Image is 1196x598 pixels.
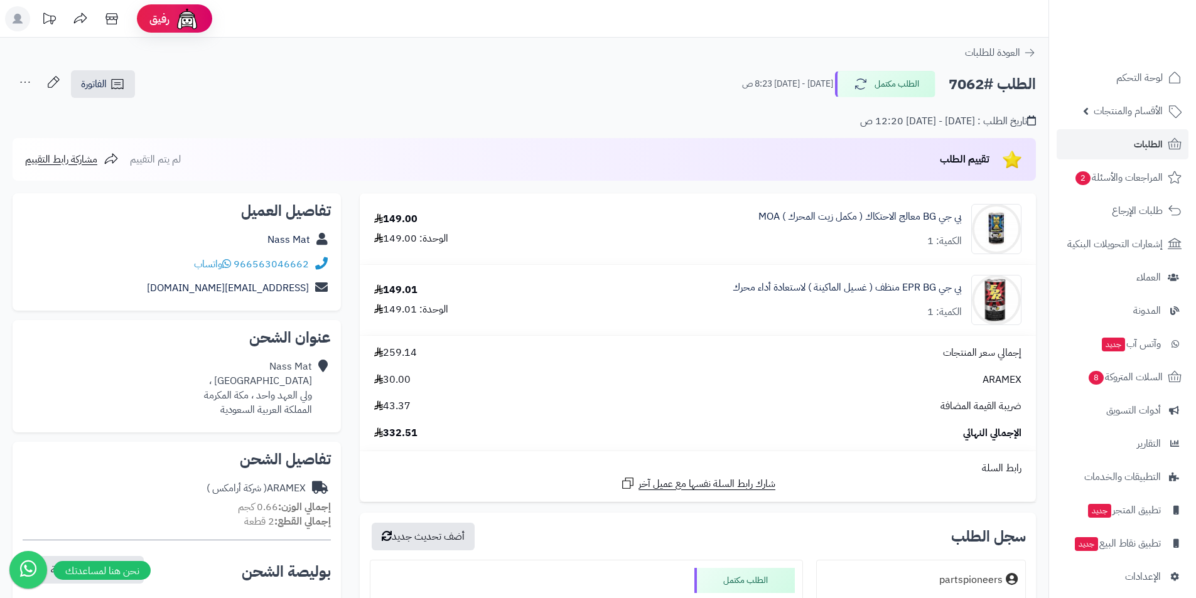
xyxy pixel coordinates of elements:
h3: سجل الطلب [951,529,1026,544]
a: بي جي EPR BG منظف ( غسيل الماكينة ) لاستعادة أداء محرك [733,280,962,295]
a: إشعارات التحويلات البنكية [1057,229,1188,259]
span: 259.14 [374,346,417,360]
span: 43.37 [374,399,411,414]
span: 332.51 [374,426,418,440]
a: [EMAIL_ADDRESS][DOMAIN_NAME] [147,280,309,296]
span: تطبيق نقاط البيع [1074,535,1161,552]
span: ( شركة أرامكس ) [207,481,267,496]
span: لوحة التحكم [1116,69,1163,87]
span: السلات المتروكة [1087,368,1163,386]
h2: الطلب #7062 [949,72,1036,97]
div: تاريخ الطلب : [DATE] - [DATE] 12:20 ص [860,114,1036,129]
a: واتساب [194,257,231,272]
a: تحديثات المنصة [33,6,65,35]
div: الوحدة: 149.00 [374,232,448,246]
span: الإجمالي النهائي [963,426,1021,440]
div: partspioneers [939,573,1003,587]
span: شارك رابط السلة نفسها مع عميل آخر [638,477,775,491]
small: 2 قطعة [244,514,331,529]
button: أضف تحديث جديد [372,523,475,550]
a: طلبات الإرجاع [1057,196,1188,226]
a: العودة للطلبات [965,45,1036,60]
span: التطبيقات والخدمات [1084,468,1161,486]
span: جديد [1075,537,1098,551]
a: شارك رابط السلة نفسها مع عميل آخر [620,476,775,491]
span: جديد [1102,338,1125,351]
img: MOA-90x90.jpeg [972,204,1021,254]
small: [DATE] - [DATE] 8:23 ص [742,78,833,90]
h2: تفاصيل الشحن [23,452,331,467]
a: Nass Mat [267,232,310,247]
span: أدوات التسويق [1106,402,1161,419]
div: 149.00 [374,212,418,227]
h2: بوليصة الشحن [242,564,331,579]
a: أدوات التسويق [1057,395,1188,425]
span: جديد [1088,504,1111,518]
span: المراجعات والأسئلة [1074,169,1163,186]
a: المراجعات والأسئلة2 [1057,163,1188,193]
a: تطبيق نقاط البيعجديد [1057,528,1188,558]
span: الطلبات [1134,136,1163,153]
button: نسخ رابط تتبع الشحنة [24,556,144,584]
span: ARAMEX [983,373,1021,387]
span: إجمالي سعر المنتجات [943,346,1021,360]
div: 149.01 [374,283,418,297]
a: الطلبات [1057,129,1188,159]
span: نسخ رابط تتبع الشحنة [51,562,134,577]
div: رابط السلة [365,461,1031,476]
img: epr%20109-90x90.jpg [972,275,1021,325]
span: ضريبة القيمة المضافة [940,399,1021,414]
button: الطلب مكتمل [835,71,935,97]
span: تقييم الطلب [940,152,989,167]
div: الوحدة: 149.01 [374,302,448,317]
div: ARAMEX [207,481,306,496]
div: Nass Mat [GEOGRAPHIC_DATA] ، ولي العهد واحد ، مكة المكرمة المملكة العربية السعودية [204,360,312,417]
a: الإعدادات [1057,562,1188,592]
strong: إجمالي الوزن: [278,499,331,515]
a: لوحة التحكم [1057,63,1188,93]
small: 0.66 كجم [238,499,331,515]
a: الفاتورة [71,70,135,98]
span: الإعدادات [1125,568,1161,585]
a: وآتس آبجديد [1057,329,1188,359]
strong: إجمالي القطع: [274,514,331,529]
span: مشاركة رابط التقييم [25,152,97,167]
span: 30.00 [374,373,411,387]
div: الكمية: 1 [927,305,962,319]
a: العملاء [1057,262,1188,292]
a: تطبيق المتجرجديد [1057,495,1188,525]
a: مشاركة رابط التقييم [25,152,119,167]
span: تطبيق المتجر [1087,501,1161,519]
span: الفاتورة [81,77,107,92]
a: 966563046662 [234,257,309,272]
a: السلات المتروكة8 [1057,362,1188,392]
a: المدونة [1057,296,1188,326]
a: بي جي BG معالج الاحتكاك ( مكمل زيت المحرك ) MOA [758,210,962,224]
span: طلبات الإرجاع [1112,202,1163,220]
span: العودة للطلبات [965,45,1020,60]
img: ai-face.png [175,6,200,31]
span: إشعارات التحويلات البنكية [1067,235,1163,253]
span: التقارير [1137,435,1161,452]
span: رفيق [149,11,170,26]
span: لم يتم التقييم [130,152,181,167]
span: العملاء [1136,269,1161,286]
div: الكمية: 1 [927,234,962,248]
div: الطلب مكتمل [694,568,795,593]
h2: عنوان الشحن [23,330,331,345]
a: التطبيقات والخدمات [1057,462,1188,492]
span: وآتس آب [1101,335,1161,353]
img: logo-2.png [1111,35,1184,61]
h2: تفاصيل العميل [23,203,331,218]
span: الأقسام والمنتجات [1094,102,1163,120]
span: 8 [1089,371,1104,385]
span: المدونة [1133,302,1161,319]
a: التقارير [1057,429,1188,459]
span: 2 [1075,171,1091,185]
